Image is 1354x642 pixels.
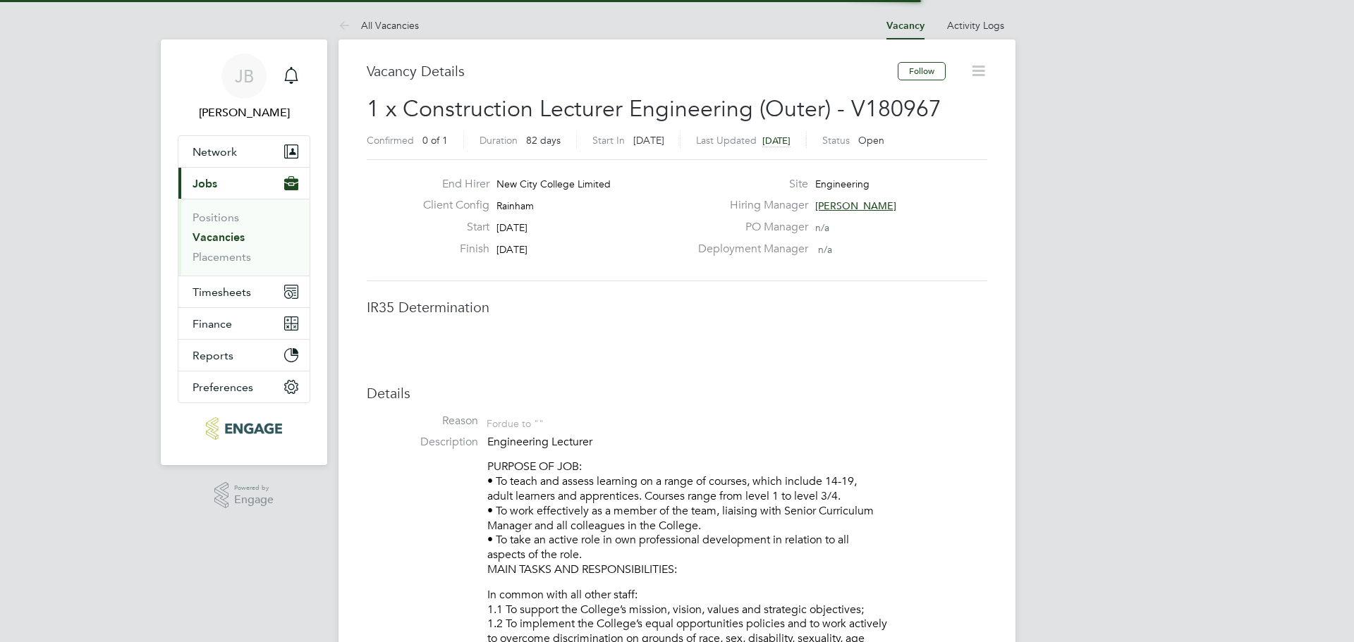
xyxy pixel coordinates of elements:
[422,134,448,147] span: 0 of 1
[178,308,310,339] button: Finance
[178,168,310,199] button: Jobs
[412,177,489,192] label: End Hirer
[496,178,611,190] span: New City College Limited
[178,371,310,402] button: Preferences
[412,242,489,257] label: Finish
[193,381,253,394] span: Preferences
[235,67,254,85] span: JB
[898,62,946,80] button: Follow
[496,243,527,256] span: [DATE]
[161,39,327,465] nav: Main navigation
[690,220,808,235] label: PO Manager
[193,317,232,331] span: Finance
[178,104,310,121] span: Jack Baron
[206,417,281,440] img: huntereducation-logo-retina.png
[487,435,987,450] p: Engineering Lecturer
[412,198,489,213] label: Client Config
[338,19,419,32] a: All Vacancies
[234,494,274,506] span: Engage
[367,62,898,80] h3: Vacancy Details
[178,276,310,307] button: Timesheets
[815,178,870,190] span: Engineering
[367,298,987,316] h3: IR35 Determination
[214,482,274,509] a: Powered byEngage
[858,134,884,147] span: Open
[178,199,310,276] div: Jobs
[526,134,561,147] span: 82 days
[178,136,310,167] button: Network
[178,54,310,121] a: JB[PERSON_NAME]
[367,384,987,402] h3: Details
[193,145,237,159] span: Network
[367,134,414,147] label: Confirmed
[822,134,850,147] label: Status
[367,414,478,428] label: Reason
[815,199,896,212] span: [PERSON_NAME]
[947,19,1004,32] a: Activity Logs
[193,250,251,264] a: Placements
[690,177,808,192] label: Site
[818,243,832,256] span: n/a
[496,199,534,212] span: Rainham
[633,134,664,147] span: [DATE]
[193,285,251,299] span: Timesheets
[367,435,478,450] label: Description
[487,414,544,430] div: For due to ""
[234,482,274,494] span: Powered by
[487,459,987,576] p: PURPOSE OF JOB: • To teach and assess learning on a range of courses, which include 14-19, adult ...
[193,177,217,190] span: Jobs
[592,134,625,147] label: Start In
[412,220,489,235] label: Start
[178,340,310,371] button: Reports
[690,198,808,213] label: Hiring Manager
[762,135,791,147] span: [DATE]
[815,221,829,234] span: n/a
[480,134,518,147] label: Duration
[193,211,239,224] a: Positions
[496,221,527,234] span: [DATE]
[193,349,233,362] span: Reports
[178,417,310,440] a: Go to home page
[886,20,925,32] a: Vacancy
[696,134,757,147] label: Last Updated
[367,95,941,123] span: 1 x Construction Lecturer Engineering (Outer) - V180967
[193,230,245,244] a: Vacancies
[690,242,808,257] label: Deployment Manager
